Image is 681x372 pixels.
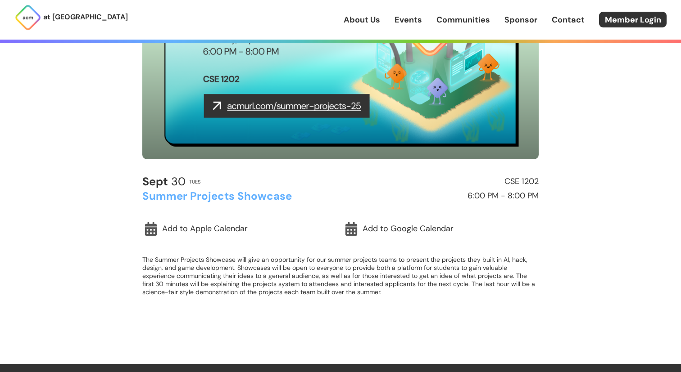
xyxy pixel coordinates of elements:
a: at [GEOGRAPHIC_DATA] [14,4,128,31]
a: Events [395,14,422,26]
a: Member Login [599,12,667,27]
a: Communities [436,14,490,26]
a: Contact [552,14,585,26]
img: ACM Logo [14,4,41,31]
h2: Summer Projects Showcase [142,190,336,202]
a: Add to Google Calendar [343,219,539,239]
a: Sponsor [504,14,537,26]
a: About Us [344,14,380,26]
h2: 30 [142,175,186,188]
a: Add to Apple Calendar [142,219,338,239]
p: at [GEOGRAPHIC_DATA] [43,11,128,23]
p: The Summer Projects Showcase will give an opportunity for our summer projects teams to present th... [142,255,539,296]
h2: Tues [189,179,200,184]
b: Sept [142,174,168,189]
h2: 6:00 PM - 8:00 PM [345,192,539,201]
h2: CSE 1202 [345,177,539,186]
